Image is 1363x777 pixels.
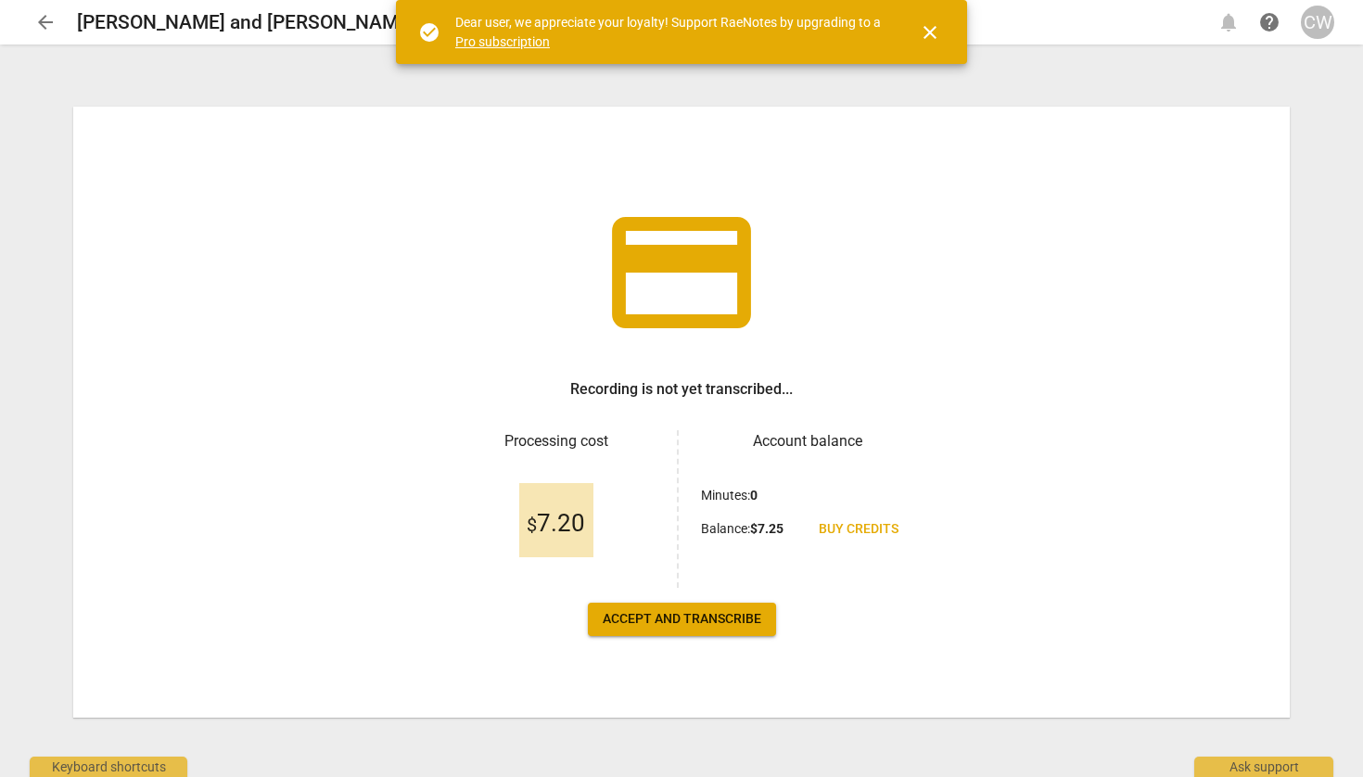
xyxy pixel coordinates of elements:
span: credit_card [598,189,765,356]
p: Balance : [701,519,783,539]
h3: Processing cost [450,430,662,452]
span: $ [527,514,537,536]
div: Dear user, we appreciate your loyalty! Support RaeNotes by upgrading to a [455,13,885,51]
h3: Account balance [701,430,913,452]
span: check_circle [418,21,440,44]
span: arrow_back [34,11,57,33]
a: Help [1253,6,1286,39]
span: help [1258,11,1280,33]
button: CW [1301,6,1334,39]
h3: Recording is not yet transcribed... [570,378,793,401]
button: Close [908,10,952,55]
p: Minutes : [701,486,758,505]
div: Ask support [1194,757,1333,777]
span: Buy credits [819,520,898,539]
span: Accept and transcribe [603,610,761,629]
b: $ 7.25 [750,521,783,536]
b: 0 [750,488,758,503]
h2: [PERSON_NAME] and [PERSON_NAME] Session 6-20250813_140321UTC-Meeting Recording [77,11,884,34]
span: 7.20 [527,510,585,538]
a: Pro subscription [455,34,550,49]
span: close [919,21,941,44]
div: Keyboard shortcuts [30,757,187,777]
a: Buy credits [804,513,913,546]
button: Accept and transcribe [588,603,776,636]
